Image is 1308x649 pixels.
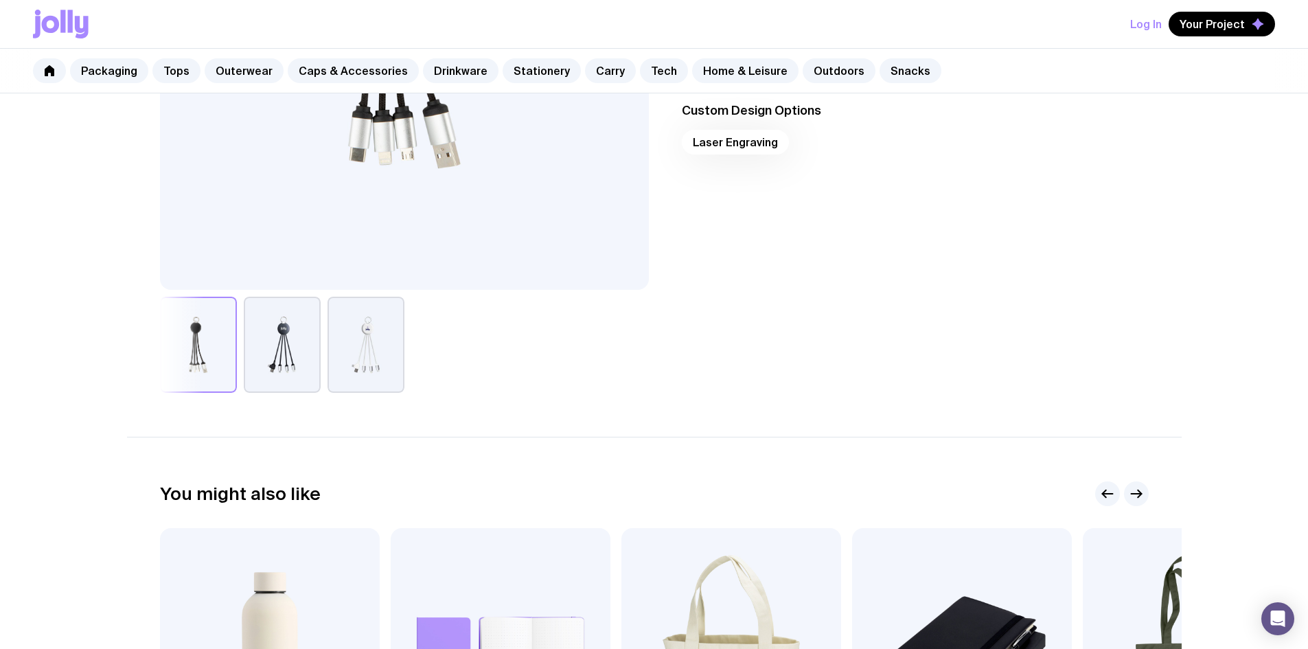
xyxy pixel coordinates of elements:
[70,58,148,83] a: Packaging
[682,102,1149,119] h3: Custom Design Options
[152,58,200,83] a: Tops
[205,58,284,83] a: Outerwear
[1169,12,1275,36] button: Your Project
[423,58,498,83] a: Drinkware
[1261,602,1294,635] div: Open Intercom Messenger
[503,58,581,83] a: Stationery
[585,58,636,83] a: Carry
[880,58,941,83] a: Snacks
[288,58,419,83] a: Caps & Accessories
[1180,17,1245,31] span: Your Project
[803,58,875,83] a: Outdoors
[692,58,799,83] a: Home & Leisure
[160,483,321,504] h2: You might also like
[640,58,688,83] a: Tech
[1130,12,1162,36] button: Log In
